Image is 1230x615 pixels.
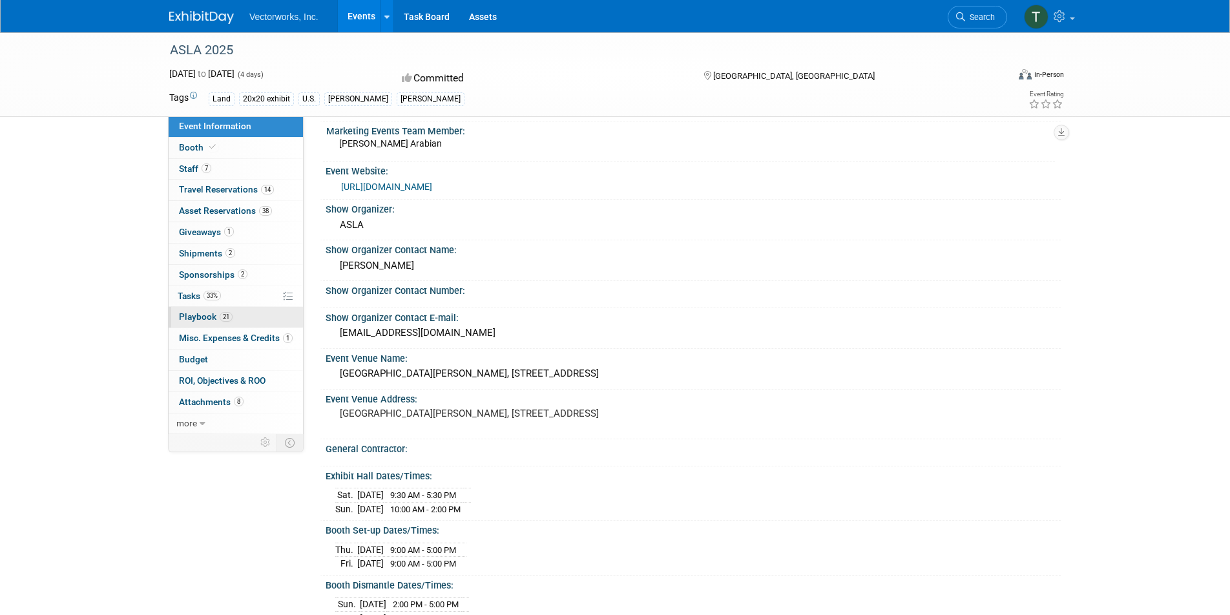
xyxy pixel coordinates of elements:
td: [DATE] [357,543,384,557]
span: Search [965,12,995,22]
span: 21 [220,312,233,322]
i: Booth reservation complete [209,143,216,151]
td: Toggle Event Tabs [277,434,304,451]
div: Event Venue Name: [326,349,1061,365]
div: In-Person [1034,70,1064,79]
div: [PERSON_NAME] [324,92,392,106]
img: ExhibitDay [169,11,234,24]
a: Misc. Expenses & Credits1 [169,328,303,349]
span: Shipments [179,248,235,258]
span: Asset Reservations [179,205,272,216]
span: [GEOGRAPHIC_DATA], [GEOGRAPHIC_DATA] [713,71,875,81]
div: Marketing Events Team Member: [326,121,1055,138]
span: 1 [283,333,293,343]
a: Sponsorships2 [169,265,303,286]
span: to [196,68,208,79]
span: Staff [179,163,211,174]
td: Thu. [335,543,357,557]
div: Show Organizer: [326,200,1061,216]
span: 33% [203,291,221,300]
span: Vectorworks, Inc. [249,12,318,22]
span: 2:00 PM - 5:00 PM [393,599,459,609]
span: Booth [179,142,218,152]
span: more [176,418,197,428]
span: 9:00 AM - 5:00 PM [390,559,456,568]
span: 8 [234,397,244,406]
div: ASLA [335,215,1051,235]
div: [EMAIL_ADDRESS][DOMAIN_NAME] [335,323,1051,343]
td: Sun. [335,502,357,516]
a: ROI, Objectives & ROO [169,371,303,391]
span: 1 [224,227,234,236]
a: [URL][DOMAIN_NAME] [341,182,432,192]
span: ROI, Objectives & ROO [179,375,266,386]
a: Giveaways1 [169,222,303,243]
div: Event Rating [1028,91,1063,98]
a: more [169,413,303,434]
span: 7 [202,163,211,173]
a: Playbook21 [169,307,303,328]
div: Event Venue Address: [326,390,1061,406]
span: [DATE] [DATE] [169,68,235,79]
td: [DATE] [360,598,386,612]
span: Travel Reservations [179,184,274,194]
span: Tasks [178,291,221,301]
div: ASLA 2025 [165,39,988,62]
a: Booth [169,138,303,158]
span: Event Information [179,121,251,131]
a: Shipments2 [169,244,303,264]
span: 14 [261,185,274,194]
td: Sun. [335,598,360,612]
span: 10:00 AM - 2:00 PM [390,505,461,514]
div: Booth Dismantle Dates/Times: [326,576,1061,592]
a: Search [948,6,1007,28]
img: Tony Kostreski [1024,5,1048,29]
span: Sponsorships [179,269,247,280]
span: 2 [225,248,235,258]
div: Event Website: [326,162,1061,178]
a: Event Information [169,116,303,137]
td: Personalize Event Tab Strip [255,434,277,451]
div: Land [209,92,235,106]
span: Giveaways [179,227,234,237]
span: 9:30 AM - 5:30 PM [390,490,456,500]
span: [PERSON_NAME] Arabian [339,138,442,149]
div: Exhibit Hall Dates/Times: [326,466,1061,483]
span: Budget [179,354,208,364]
pre: [GEOGRAPHIC_DATA][PERSON_NAME], [STREET_ADDRESS] [340,408,618,419]
div: [PERSON_NAME] [335,256,1051,276]
div: [PERSON_NAME] [397,92,464,106]
a: Tasks33% [169,286,303,307]
div: [GEOGRAPHIC_DATA][PERSON_NAME], [STREET_ADDRESS] [335,364,1051,384]
div: 20x20 exhibit [239,92,294,106]
div: Event Format [931,67,1064,87]
span: 2 [238,269,247,279]
div: U.S. [298,92,320,106]
td: [DATE] [357,502,384,516]
td: Tags [169,91,197,106]
img: Format-Inperson.png [1019,69,1032,79]
td: [DATE] [357,488,384,503]
div: General Contractor: [326,439,1061,455]
td: Sat. [335,488,357,503]
a: Attachments8 [169,392,303,413]
span: Attachments [179,397,244,407]
a: Budget [169,349,303,370]
a: Travel Reservations14 [169,180,303,200]
a: Staff7 [169,159,303,180]
span: (4 days) [236,70,264,79]
div: Show Organizer Contact Number: [326,281,1061,297]
span: 9:00 AM - 5:00 PM [390,545,456,555]
a: Asset Reservations38 [169,201,303,222]
span: 38 [259,206,272,216]
div: Show Organizer Contact Name: [326,240,1061,256]
span: Playbook [179,311,233,322]
div: Committed [398,67,683,90]
span: Misc. Expenses & Credits [179,333,293,343]
div: Show Organizer Contact E-mail: [326,308,1061,324]
td: Fri. [335,557,357,570]
td: [DATE] [357,557,384,570]
div: Booth Set-up Dates/Times: [326,521,1061,537]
